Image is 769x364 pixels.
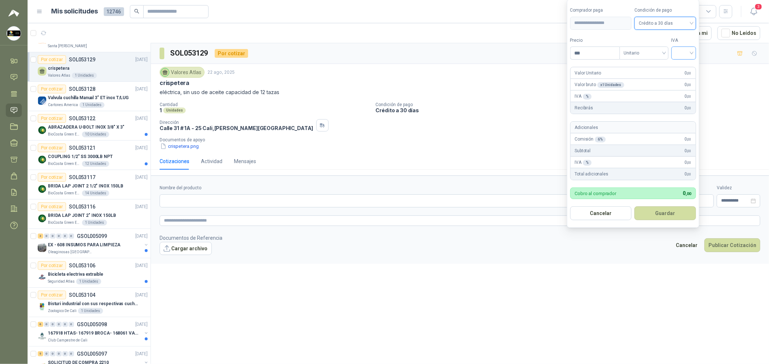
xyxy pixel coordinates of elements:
a: Por cotizarSOL053106[DATE] Company LogoBicicleta electriva extraibleSeguridad Atlas1 Unidades [28,258,151,288]
div: Por cotizar [215,49,248,58]
span: search [134,9,139,14]
p: BioCosta Green Energy S.A.S [48,190,81,196]
p: Adicionales [575,124,598,131]
p: Dirección [160,120,313,125]
p: Cantidad [160,102,370,107]
p: Oleaginosas [GEOGRAPHIC_DATA][PERSON_NAME] [48,249,94,255]
span: 0 [684,147,691,154]
p: Calle 31 # 1A - 25 Cali , [PERSON_NAME][GEOGRAPHIC_DATA] [160,125,313,131]
p: 1 [160,107,162,113]
a: 3 0 0 0 0 0 GSOL005099[DATE] Company LogoEX - 608 INSUMOS PARA LIMPIEZAOleaginosas [GEOGRAPHIC_DA... [38,232,149,255]
div: Cotizaciones [160,157,189,165]
p: SOL053122 [69,116,95,121]
img: Company Logo [38,243,46,252]
button: Publicar Cotización [704,238,760,252]
p: [DATE] [135,321,148,328]
span: 0 [684,70,691,77]
div: 5 [38,351,43,356]
p: 167918 HTAS- 167919 BROCA- 168061 VALVULA [48,330,138,337]
p: Bisturi industrial con sus respectivas cuchillas segun muestra [48,300,138,307]
div: 1 Unidades [78,308,103,314]
p: Zoologico De Cali [48,308,77,314]
span: 12746 [104,7,124,16]
div: Por cotizar [38,261,66,270]
span: 0 [684,93,691,100]
div: 1 Unidades [76,279,101,284]
span: ,00 [687,94,691,98]
div: 0 [44,351,49,356]
div: Mensajes [234,157,256,165]
h3: SOL053129 [170,48,209,59]
div: Valores Atlas [160,67,205,78]
p: Documentos de Referencia [160,234,222,242]
p: crispetera [48,65,69,72]
button: No Leídos [717,26,760,40]
p: Club Campestre de Cali [48,337,87,343]
p: crispetera [160,79,189,87]
span: 0 [684,136,691,143]
p: BRIDA LAP JOINT 2 1/2" INOX 150LB [48,183,123,190]
div: Por cotizar [38,202,66,211]
span: 0 [683,190,691,196]
p: [DATE] [135,351,148,357]
button: crispetera.png [160,142,200,150]
div: 0 [56,234,62,239]
img: Company Logo [38,96,46,105]
span: ,00 [687,149,691,153]
p: eléctrica, sin uso de aceite capacidad de 12 tazas [160,88,760,96]
img: Company Logo [38,214,46,223]
p: SOL053117 [69,175,95,180]
div: 1 Unidades [79,102,104,108]
p: IVA [575,159,592,166]
p: $ 0,00 [685,194,714,207]
p: [DATE] [135,86,148,93]
div: % [583,160,592,166]
a: 6 0 0 0 0 0 GSOL005098[DATE] Company Logo167918 HTAS- 167919 BROCA- 168061 VALVULAClub Campestre ... [38,320,149,343]
div: 0 [56,322,62,327]
div: 0 [69,322,74,327]
div: Por cotizar [38,114,66,123]
a: Por cotizarSOL053116[DATE] Company LogoBRIDA LAP JOINT 2" INOX 150LBBioCosta Green Energy S.A.S1 ... [28,199,151,229]
div: 0 [50,351,55,356]
img: Company Logo [38,273,46,282]
p: Seguridad Atlas [48,279,75,284]
p: [DATE] [135,115,148,122]
p: Subtotal [575,147,591,154]
button: Cargar archivo [160,242,212,255]
p: GSOL005098 [77,322,107,327]
p: [DATE] [135,203,148,210]
p: ABRAZADERA U-BOLT INOX 3/8" X 3" [48,124,124,131]
a: Por cotizarSOL053122[DATE] Company LogoABRAZADERA U-BOLT INOX 3/8" X 3"BioCosta Green Energy S.A.... [28,111,151,141]
div: 0 [62,234,68,239]
p: [DATE] [135,233,148,240]
label: IVA [671,37,696,44]
img: Company Logo [7,27,21,40]
span: Unitario [624,48,664,58]
span: 0 [684,81,691,88]
div: Por cotizar [38,173,66,182]
span: ,00 [687,161,691,165]
div: Por cotizar [38,85,66,93]
div: 3 [38,234,43,239]
p: EX - 608 INSUMOS PARA LIMPIEZA [48,242,120,248]
button: 3 [747,5,760,18]
p: Condición de pago [376,102,766,107]
div: Por cotizar [38,55,66,64]
h1: Mis solicitudes [52,6,98,17]
p: COUPLING 1/2" SS 3000LB NPT [48,153,113,160]
p: BioCosta Green Energy S.A.S [48,220,81,226]
div: 0 [69,351,74,356]
img: Company Logo [38,302,46,311]
img: Logo peakr [8,9,19,17]
p: SOL053129 [69,57,95,62]
a: Por cotizarSOL053128[DATE] Company LogoValvula cuchilla Manual 3" ET inox T/LUGCartones America1 ... [28,82,151,111]
label: Flete [685,185,714,191]
div: 1 Unidades [72,73,97,78]
div: Actividad [201,157,222,165]
p: Valor bruto [575,81,624,88]
span: Crédito a 30 días [639,18,692,29]
span: 3 [754,3,762,10]
p: SOL053104 [69,292,95,298]
p: Comisión [575,136,606,143]
p: [DATE] [135,292,148,299]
